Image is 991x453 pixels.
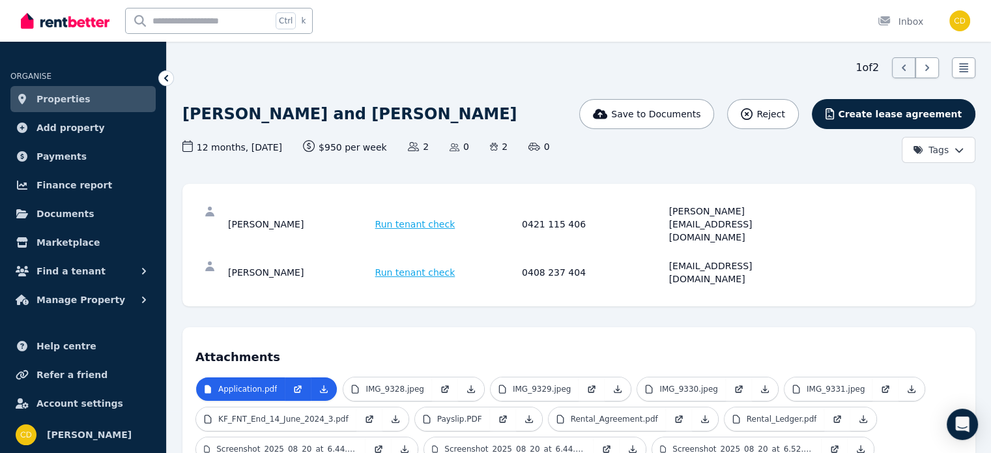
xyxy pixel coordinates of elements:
div: Inbox [878,15,923,28]
a: Open in new Tab [490,407,516,431]
div: 0408 237 404 [522,259,665,285]
a: Download Attachment [458,377,484,401]
a: Download Attachment [605,377,631,401]
a: Download Attachment [850,407,876,431]
h1: [PERSON_NAME] and [PERSON_NAME] [182,104,517,124]
span: Finance report [36,177,112,193]
p: Application.pdf [218,384,277,394]
span: Manage Property [36,292,125,308]
a: Rental_Ledger.pdf [725,407,825,431]
a: Payments [10,143,156,169]
span: 2 [490,140,508,153]
a: Add property [10,115,156,141]
a: Open in new Tab [432,377,458,401]
span: Run tenant check [375,218,455,231]
span: 1 of 2 [855,60,879,76]
a: Refer a friend [10,362,156,388]
p: IMG_9328.jpeg [366,384,424,394]
span: Tags [913,143,949,156]
p: IMG_9329.jpeg [513,384,571,394]
span: Payments [36,149,87,164]
span: Documents [36,206,94,222]
span: ORGANISE [10,72,51,81]
a: Download Attachment [692,407,718,431]
img: Chris Dimitropoulos [949,10,970,31]
span: Save to Documents [611,108,700,121]
span: Run tenant check [375,266,455,279]
button: Reject [727,99,798,129]
span: Account settings [36,396,123,411]
h4: Attachments [195,340,962,366]
span: Ctrl [276,12,296,29]
span: Help centre [36,338,96,354]
a: Documents [10,201,156,227]
img: Chris Dimitropoulos [16,424,36,445]
p: KF_FNT_End_14_June_2024_3.pdf [218,414,349,424]
p: Payslip.PDF [437,414,482,424]
span: Reject [756,108,784,121]
span: Find a tenant [36,263,106,279]
a: IMG_9331.jpeg [784,377,873,401]
a: IMG_9329.jpeg [491,377,579,401]
a: Payslip.PDF [415,407,490,431]
p: Rental_Agreement.pdf [571,414,658,424]
span: Create lease agreement [838,108,962,121]
button: Save to Documents [579,99,715,129]
a: Marketplace [10,229,156,256]
a: Download Attachment [311,377,337,401]
a: Properties [10,86,156,112]
img: RentBetter [21,11,109,31]
div: 0421 115 406 [522,205,665,244]
span: $950 per week [303,140,387,154]
a: KF_FNT_End_14_June_2024_3.pdf [196,407,356,431]
span: Refer a friend [36,367,108,383]
a: Open in new Tab [579,377,605,401]
a: Download Attachment [382,407,409,431]
a: Download Attachment [752,377,778,401]
a: Finance report [10,172,156,198]
p: Rental_Ledger.pdf [747,414,817,424]
div: [EMAIL_ADDRESS][DOMAIN_NAME] [669,259,812,285]
div: [PERSON_NAME] [228,205,371,244]
span: 12 months , [DATE] [182,140,282,154]
button: Create lease agreement [812,99,975,129]
a: Open in new Tab [824,407,850,431]
a: Open in new Tab [356,407,382,431]
button: Manage Property [10,287,156,313]
span: 0 [528,140,549,153]
a: Open in new Tab [726,377,752,401]
a: Open in new Tab [666,407,692,431]
a: Help centre [10,333,156,359]
div: Open Intercom Messenger [947,409,978,440]
span: Marketplace [36,235,100,250]
span: k [301,16,306,26]
div: [PERSON_NAME] [228,259,371,285]
a: Download Attachment [898,377,925,401]
button: Find a tenant [10,258,156,284]
button: Tags [902,137,975,163]
a: Download Attachment [516,407,542,431]
a: Application.pdf [196,377,285,401]
p: IMG_9330.jpeg [659,384,718,394]
span: 0 [450,140,469,153]
span: Properties [36,91,91,107]
div: [PERSON_NAME][EMAIL_ADDRESS][DOMAIN_NAME] [669,205,812,244]
a: Rental_Agreement.pdf [549,407,666,431]
a: Open in new Tab [872,377,898,401]
a: Open in new Tab [285,377,311,401]
a: IMG_9330.jpeg [637,377,726,401]
span: Add property [36,120,105,136]
p: IMG_9331.jpeg [807,384,865,394]
span: [PERSON_NAME] [47,427,132,443]
span: 2 [408,140,429,153]
a: Account settings [10,390,156,416]
a: IMG_9328.jpeg [343,377,432,401]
